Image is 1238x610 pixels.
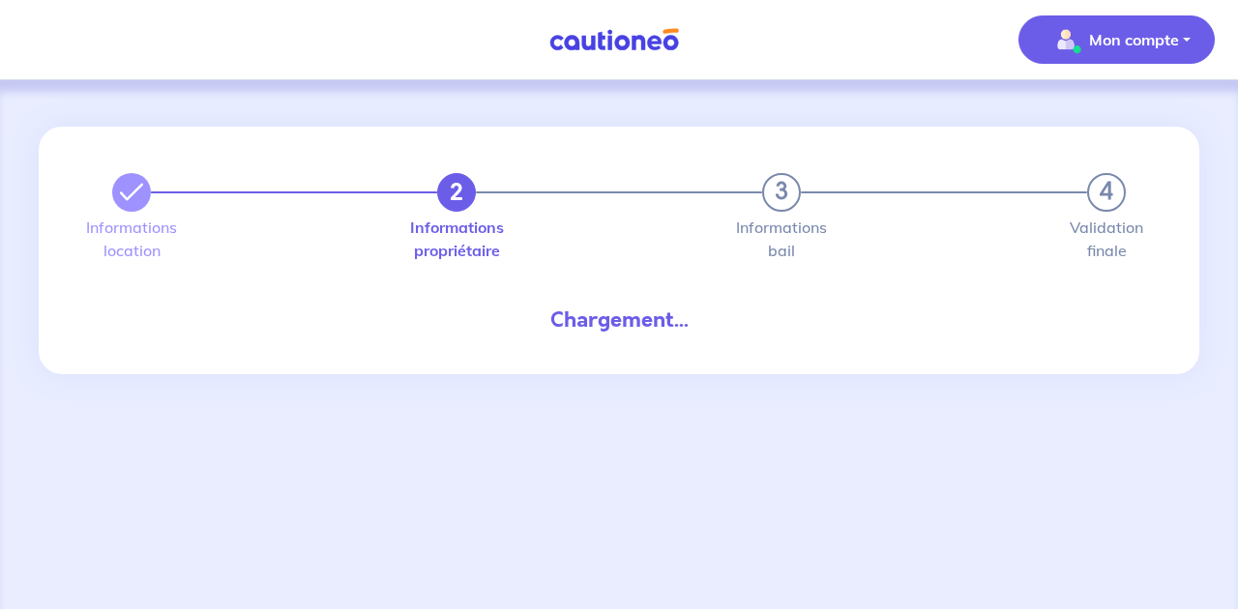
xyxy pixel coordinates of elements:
[97,305,1141,335] div: Chargement...
[1018,15,1215,64] button: illu_account_valid_menu.svgMon compte
[762,219,801,258] label: Informations bail
[542,28,687,52] img: Cautioneo
[112,219,151,258] label: Informations location
[1087,219,1126,258] label: Validation finale
[437,219,476,258] label: Informations propriétaire
[437,173,476,212] button: 2
[1089,28,1179,51] p: Mon compte
[1050,24,1081,55] img: illu_account_valid_menu.svg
